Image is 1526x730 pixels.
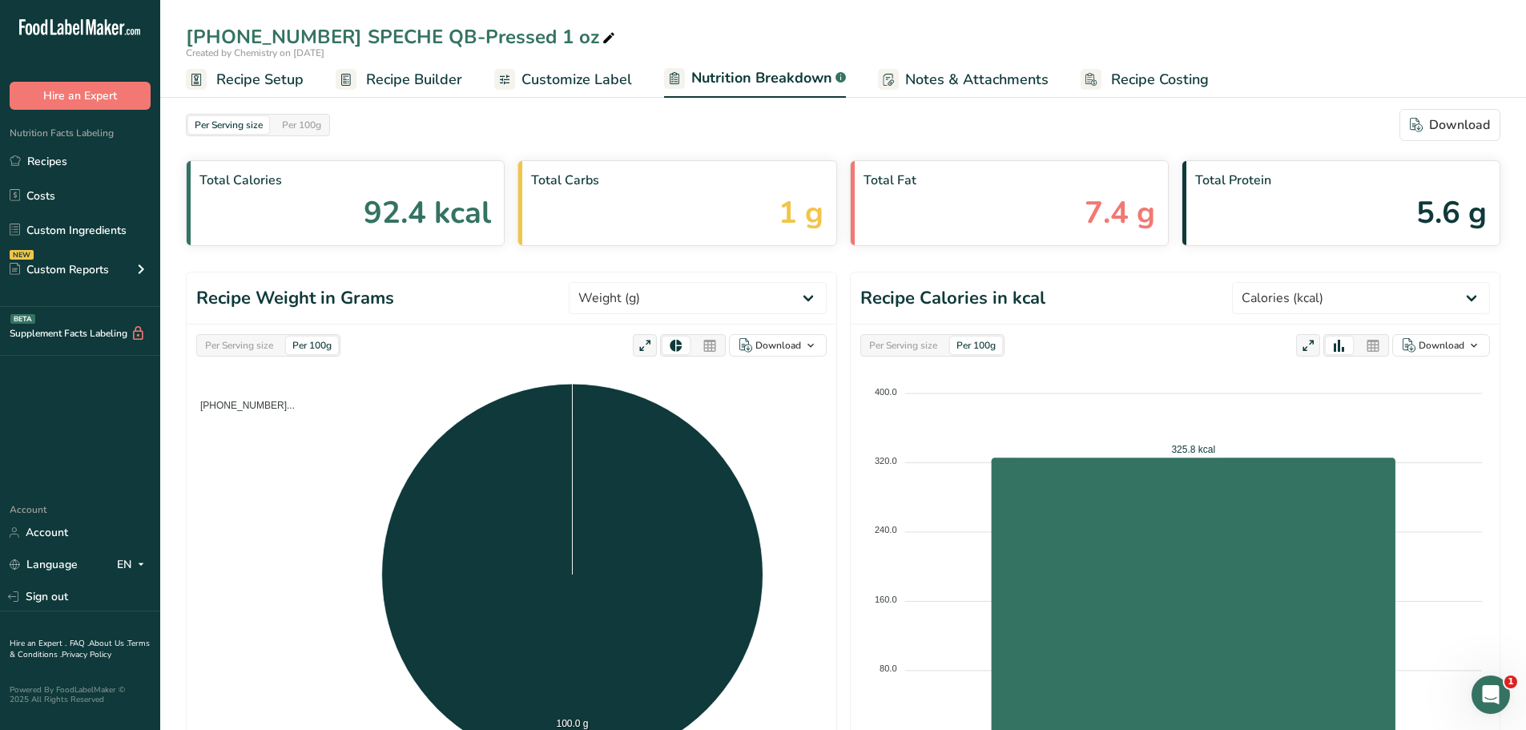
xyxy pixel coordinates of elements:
a: FAQ . [70,638,89,649]
span: 92.4 kcal [364,190,491,236]
span: Total Carbs [531,171,823,190]
div: Download [1410,115,1490,135]
span: Recipe Costing [1111,69,1209,91]
div: EN [117,555,151,575]
button: Download [1392,334,1490,357]
a: Nutrition Breakdown [664,60,846,99]
iframe: Intercom live chat [1472,676,1510,714]
span: 5.6 g [1416,190,1487,236]
tspan: 320.0 [875,456,897,466]
div: Per 100g [276,116,328,134]
div: Download [1419,338,1464,353]
span: 1 g [779,190,823,236]
tspan: 160.0 [875,595,897,604]
span: Recipe Builder [366,69,462,91]
a: About Us . [89,638,127,649]
div: [PHONE_NUMBER] SPECHE QB-Pressed 1 oz [186,22,618,51]
div: Per Serving size [188,116,269,134]
tspan: 400.0 [875,387,897,397]
div: Custom Reports [10,261,109,278]
a: Privacy Policy [62,649,111,660]
h1: Recipe Weight in Grams [196,285,394,312]
h1: Recipe Calories in kcal [860,285,1045,312]
button: Download [1399,109,1500,141]
span: 1 [1504,676,1517,688]
tspan: 240.0 [875,525,897,534]
div: Powered By FoodLabelMaker © 2025 All Rights Reserved [10,685,151,704]
span: Customize Label [521,69,632,91]
a: Recipe Builder [336,62,462,98]
a: Recipe Costing [1081,62,1209,98]
span: 7.4 g [1085,190,1155,236]
span: Total Protein [1195,171,1487,190]
span: Nutrition Breakdown [691,67,832,89]
a: Customize Label [494,62,632,98]
a: Hire an Expert . [10,638,66,649]
tspan: 80.0 [880,663,896,673]
span: Total Calories [199,171,491,190]
a: Recipe Setup [186,62,304,98]
div: Per Serving size [199,337,280,354]
div: NEW [10,250,34,260]
div: Per 100g [950,337,1002,354]
span: Notes & Attachments [905,69,1049,91]
button: Download [729,334,827,357]
div: Per 100g [286,337,338,354]
span: Total Fat [864,171,1155,190]
a: Notes & Attachments [878,62,1049,98]
div: Download [755,338,801,353]
span: Created by Chemistry on [DATE] [186,46,324,59]
button: Hire an Expert [10,82,151,110]
a: Terms & Conditions . [10,638,150,660]
span: Recipe Setup [216,69,304,91]
div: Per Serving size [863,337,944,354]
a: Language [10,551,78,579]
span: [PHONE_NUMBER]... [188,400,295,411]
div: BETA [10,314,35,324]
